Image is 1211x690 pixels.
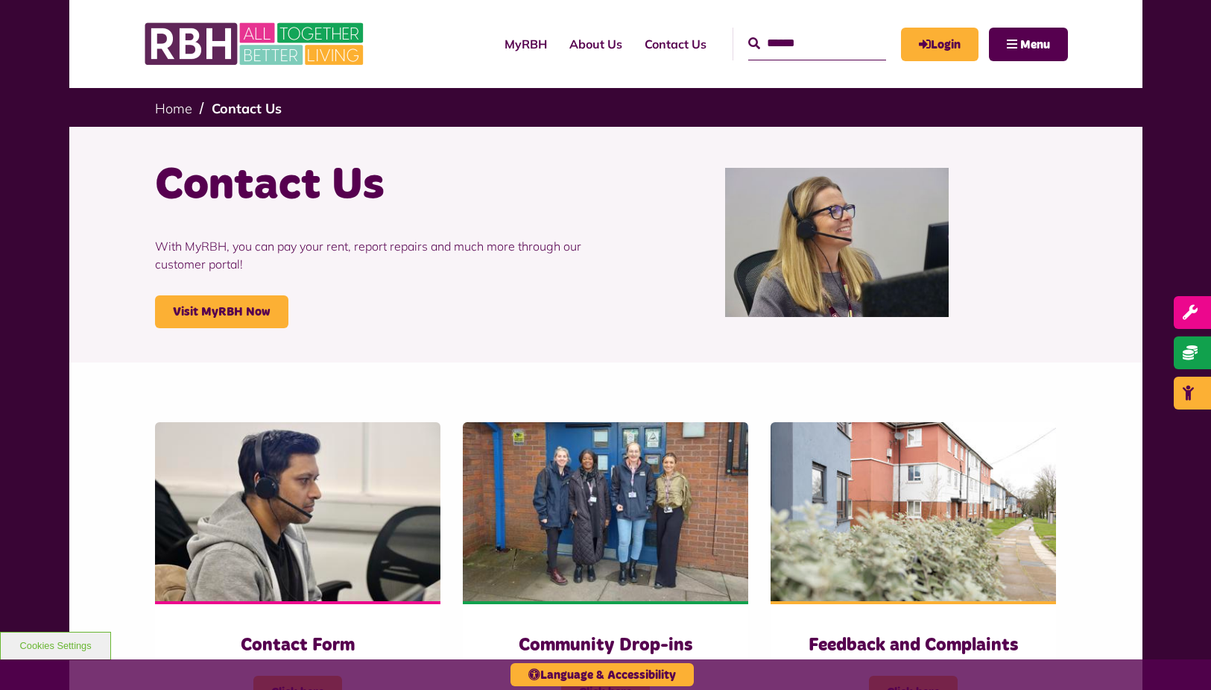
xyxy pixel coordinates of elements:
[989,28,1068,61] button: Navigation
[155,295,288,328] a: Visit MyRBH Now
[1144,623,1211,690] iframe: Netcall Web Assistant for live chat
[1020,39,1050,51] span: Menu
[144,15,367,73] img: RBH
[901,28,978,61] a: MyRBH
[558,24,633,64] a: About Us
[493,634,718,657] h3: Community Drop-ins
[185,634,411,657] h3: Contact Form
[633,24,718,64] a: Contact Us
[771,422,1056,601] img: SAZMEDIA RBH 22FEB24 97
[155,100,192,117] a: Home
[800,634,1026,657] h3: Feedback and Complaints
[212,100,282,117] a: Contact Us
[155,422,440,601] img: Contact Centre February 2024 (4)
[493,24,558,64] a: MyRBH
[463,422,748,601] img: Heywood Drop In 2024
[510,663,694,686] button: Language & Accessibility
[725,168,949,317] img: Contact Centre February 2024 (1)
[155,215,595,295] p: With MyRBH, you can pay your rent, report repairs and much more through our customer portal!
[155,157,595,215] h1: Contact Us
